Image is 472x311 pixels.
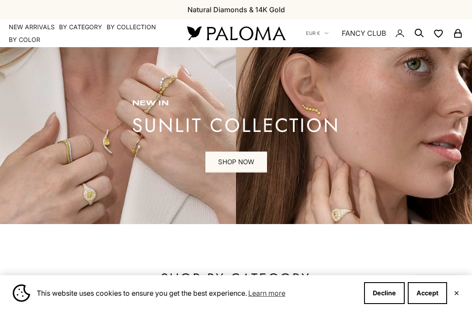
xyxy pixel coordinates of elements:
[9,23,55,31] a: NEW ARRIVALS
[38,270,434,287] p: SHOP BY CATEGORY
[13,284,30,302] img: Cookie banner
[306,19,463,47] nav: Secondary navigation
[9,35,40,44] summary: By Color
[37,287,357,300] span: This website uses cookies to ensure you get the best experience.
[408,282,447,304] button: Accept
[132,117,340,134] p: sunlit collection
[107,23,156,31] summary: By Collection
[205,152,267,173] a: SHOP NOW
[342,28,386,39] a: FANCY CLUB
[132,99,340,108] p: new in
[59,23,102,31] summary: By Category
[9,23,166,44] nav: Primary navigation
[454,290,459,296] button: Close
[306,29,320,37] span: EUR €
[306,29,329,37] button: EUR €
[364,282,405,304] button: Decline
[247,287,287,300] a: Learn more
[187,4,285,15] p: Natural Diamonds & 14K Gold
